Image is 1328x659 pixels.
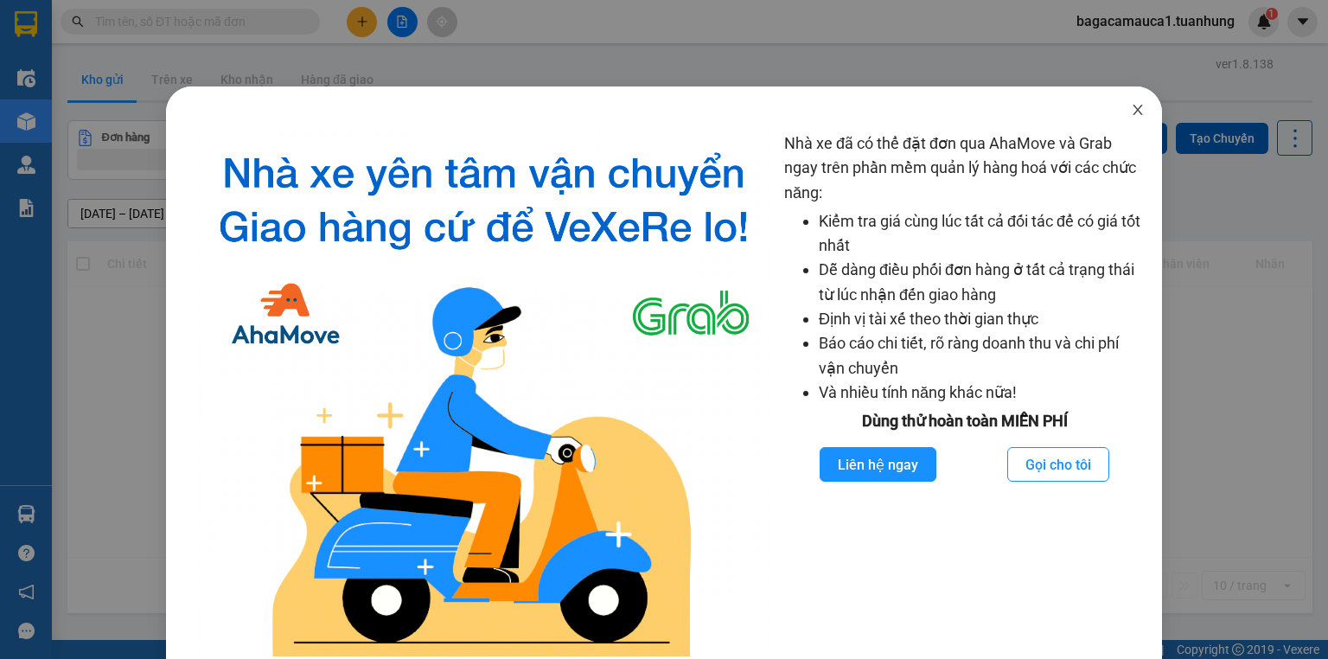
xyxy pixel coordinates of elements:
button: Liên hệ ngay [820,447,936,482]
li: Kiểm tra giá cùng lúc tất cả đối tác để có giá tốt nhất [819,209,1145,259]
span: Gọi cho tôi [1025,454,1091,476]
button: Gọi cho tôi [1007,447,1109,482]
span: close [1131,103,1145,117]
span: Liên hệ ngay [838,454,918,476]
button: Close [1114,86,1162,135]
li: Định vị tài xế theo thời gian thực [819,307,1145,331]
div: Dùng thử hoàn toàn MIỄN PHÍ [784,409,1145,433]
li: Dễ dàng điều phối đơn hàng ở tất cả trạng thái từ lúc nhận đến giao hàng [819,258,1145,307]
li: Báo cáo chi tiết, rõ ràng doanh thu và chi phí vận chuyển [819,331,1145,381]
li: Và nhiều tính năng khác nữa! [819,381,1145,405]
